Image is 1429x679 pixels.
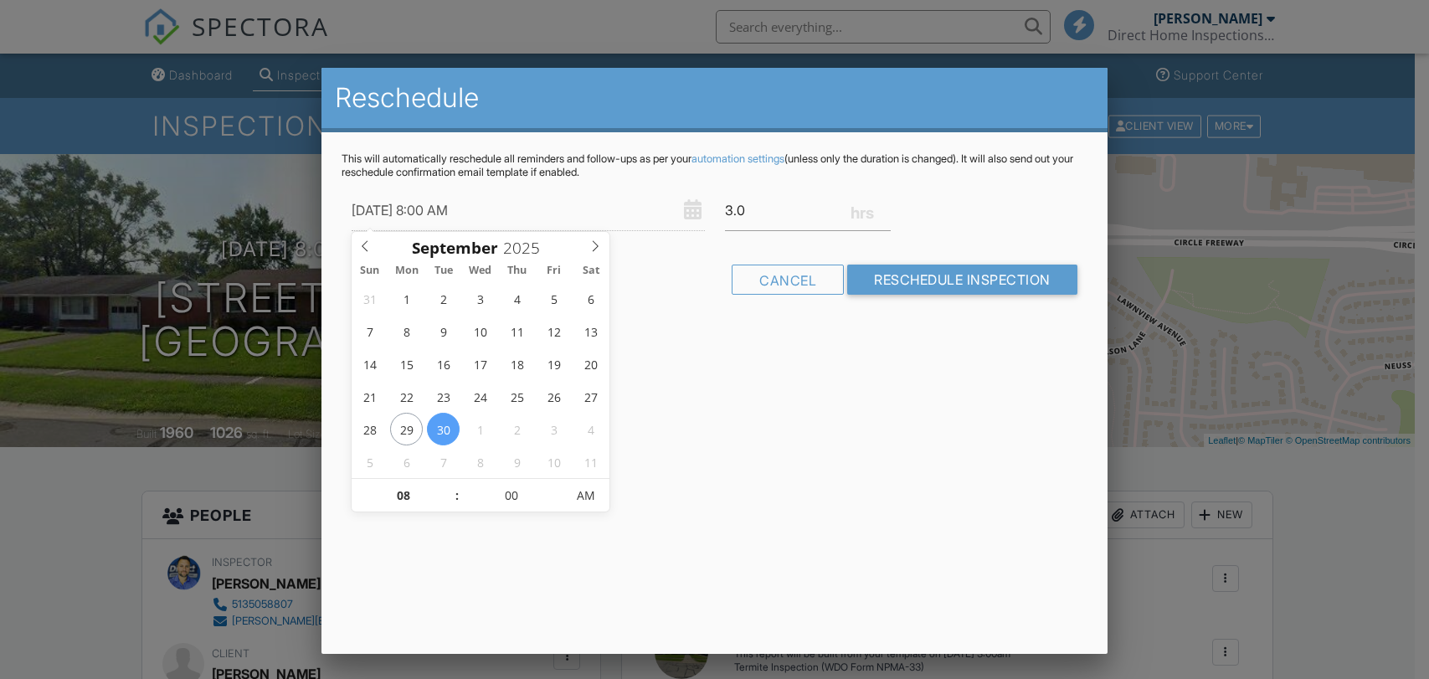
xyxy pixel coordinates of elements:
span: September 2, 2025 [427,282,460,315]
span: September 24, 2025 [464,380,496,413]
span: September 12, 2025 [537,315,570,347]
span: October 4, 2025 [574,413,607,445]
span: September 22, 2025 [390,380,423,413]
span: October 8, 2025 [464,445,496,478]
span: September 16, 2025 [427,347,460,380]
span: October 3, 2025 [537,413,570,445]
span: September 4, 2025 [501,282,533,315]
span: : [455,479,460,512]
span: Scroll to increment [412,240,498,256]
span: September 14, 2025 [353,347,386,380]
span: October 11, 2025 [574,445,607,478]
input: Scroll to increment [498,237,553,259]
span: September 30, 2025 [427,413,460,445]
span: October 10, 2025 [537,445,570,478]
span: Wed [462,265,499,276]
p: This will automatically reschedule all reminders and follow-ups as per your (unless only the dura... [342,152,1087,179]
span: September 13, 2025 [574,315,607,347]
span: October 1, 2025 [464,413,496,445]
span: Sat [573,265,609,276]
span: September 8, 2025 [390,315,423,347]
span: Fri [536,265,573,276]
span: September 17, 2025 [464,347,496,380]
span: Thu [499,265,536,276]
span: September 29, 2025 [390,413,423,445]
input: Reschedule Inspection [847,265,1077,295]
span: September 25, 2025 [501,380,533,413]
span: Mon [388,265,425,276]
span: October 7, 2025 [427,445,460,478]
span: September 6, 2025 [574,282,607,315]
span: October 5, 2025 [353,445,386,478]
span: Click to toggle [563,479,609,512]
span: September 1, 2025 [390,282,423,315]
div: Cancel [732,265,844,295]
span: September 21, 2025 [353,380,386,413]
span: September 7, 2025 [353,315,386,347]
span: Tue [425,265,462,276]
input: Scroll to increment [352,479,455,512]
input: Scroll to increment [460,479,563,512]
span: September 3, 2025 [464,282,496,315]
span: September 5, 2025 [537,282,570,315]
span: August 31, 2025 [353,282,386,315]
span: October 9, 2025 [501,445,533,478]
span: September 19, 2025 [537,347,570,380]
span: September 23, 2025 [427,380,460,413]
span: September 27, 2025 [574,380,607,413]
a: automation settings [691,152,784,165]
span: October 2, 2025 [501,413,533,445]
span: September 10, 2025 [464,315,496,347]
span: October 6, 2025 [390,445,423,478]
span: September 11, 2025 [501,315,533,347]
span: September 15, 2025 [390,347,423,380]
h2: Reschedule [335,81,1094,115]
span: September 26, 2025 [537,380,570,413]
span: September 18, 2025 [501,347,533,380]
span: September 20, 2025 [574,347,607,380]
span: September 28, 2025 [353,413,386,445]
span: Sun [352,265,388,276]
span: September 9, 2025 [427,315,460,347]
